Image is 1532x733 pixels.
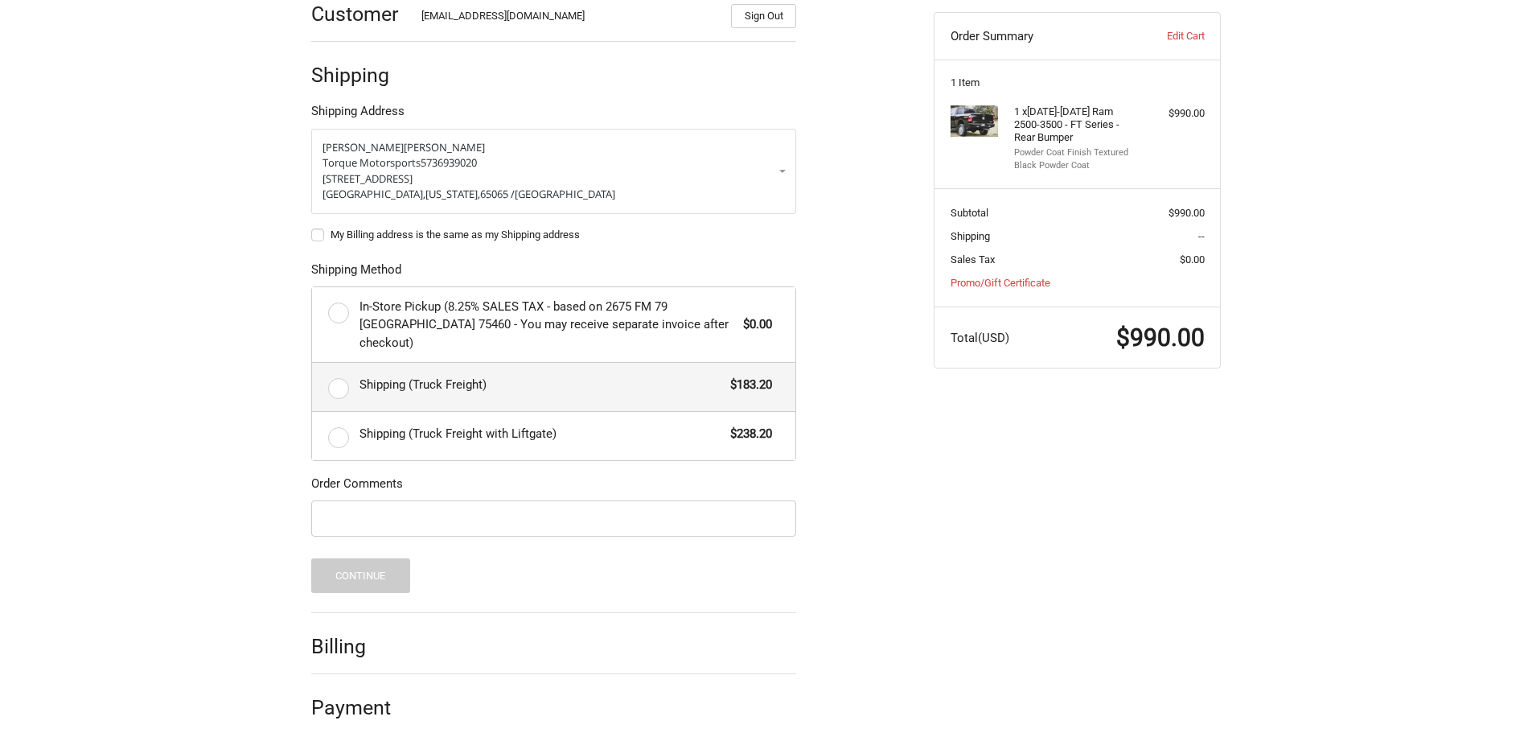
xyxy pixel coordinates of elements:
[425,187,480,201] span: [US_STATE],
[951,253,995,266] span: Sales Tax
[311,2,405,27] h2: Customer
[722,425,772,443] span: $238.20
[311,558,410,593] button: Continue
[951,207,988,219] span: Subtotal
[311,695,405,720] h2: Payment
[951,28,1125,44] h3: Order Summary
[515,187,615,201] span: [GEOGRAPHIC_DATA]
[1180,253,1205,266] span: $0.00
[311,261,401,286] legend: Shipping Method
[1141,105,1205,121] div: $990.00
[311,229,796,241] label: My Billing address is the same as my Shipping address
[951,230,990,242] span: Shipping
[731,4,796,28] button: Sign Out
[1014,105,1137,145] h4: 1 x [DATE]-[DATE] Ram 2500-3500 - FT Series - Rear Bumper
[951,277,1050,289] a: Promo/Gift Certificate
[311,102,405,128] legend: Shipping Address
[311,475,403,500] legend: Order Comments
[1452,656,1532,733] iframe: Chat Widget
[735,315,772,334] span: $0.00
[951,331,1009,345] span: Total (USD)
[322,155,421,170] span: Torque Motorsports
[1169,207,1205,219] span: $990.00
[311,129,796,214] a: Enter or select a different address
[322,171,413,186] span: [STREET_ADDRESS]
[480,187,515,201] span: 65065 /
[1124,28,1204,44] a: Edit Cart
[359,298,736,352] span: In-Store Pickup (8.25% SALES TAX - based on 2675 FM 79 [GEOGRAPHIC_DATA] 75460 - You may receive ...
[311,63,405,88] h2: Shipping
[1014,146,1137,173] li: Powder Coat Finish Textured Black Powder Coat
[1198,230,1205,242] span: --
[722,376,772,394] span: $183.20
[322,140,404,154] span: [PERSON_NAME]
[404,140,485,154] span: [PERSON_NAME]
[311,634,405,659] h2: Billing
[359,376,723,394] span: Shipping (Truck Freight)
[359,425,723,443] span: Shipping (Truck Freight with Liftgate)
[1116,323,1205,352] span: $990.00
[421,8,716,28] div: [EMAIL_ADDRESS][DOMAIN_NAME]
[951,76,1205,89] h3: 1 Item
[421,155,477,170] span: 5736939020
[322,187,425,201] span: [GEOGRAPHIC_DATA],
